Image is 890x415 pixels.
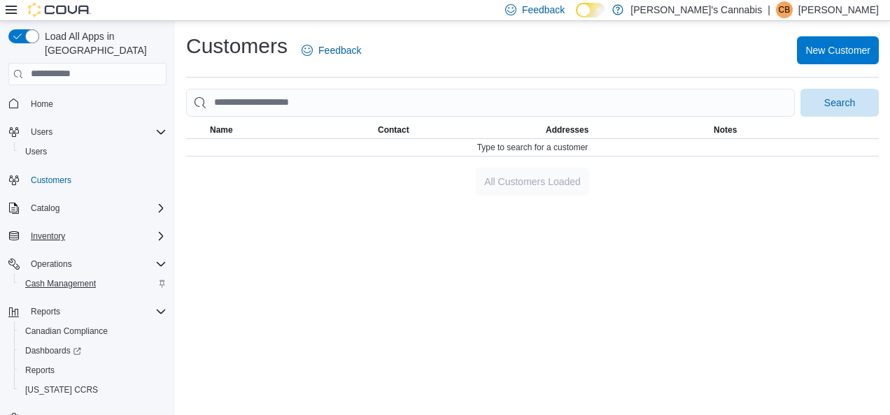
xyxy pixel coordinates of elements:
span: Washington CCRS [20,381,167,398]
p: | [768,1,770,18]
button: Search [800,89,879,117]
a: Dashboards [14,341,172,361]
span: Operations [31,259,72,270]
span: Cash Management [25,278,96,289]
button: Home [3,94,172,114]
span: New Customer [805,43,870,57]
span: Inventory [31,231,65,242]
button: All Customers Loaded [476,168,589,196]
span: [US_STATE] CCRS [25,384,98,395]
span: Reports [25,365,55,376]
span: Catalog [25,200,167,217]
a: Feedback [296,36,367,64]
button: Users [3,122,172,142]
span: Reports [20,362,167,379]
span: Load All Apps in [GEOGRAPHIC_DATA] [39,29,167,57]
span: Type to search for a customer [477,142,588,153]
span: CB [779,1,791,18]
button: Customers [3,170,172,190]
button: Users [25,124,58,140]
span: Name [210,124,233,136]
span: Reports [25,303,167,320]
span: Users [20,143,167,160]
span: Dashboards [20,342,167,359]
button: [US_STATE] CCRS [14,380,172,400]
a: Users [20,143,52,160]
button: Inventory [3,226,172,246]
img: Cova [28,3,91,17]
span: Reports [31,306,60,317]
span: Feedback [522,3,565,17]
span: Dashboards [25,345,81,356]
span: Canadian Compliance [25,326,108,337]
a: [US_STATE] CCRS [20,381,104,398]
span: Users [25,146,47,157]
button: Catalog [3,198,172,218]
a: Dashboards [20,342,87,359]
span: Search [824,96,855,110]
button: Canadian Compliance [14,321,172,341]
a: Home [25,96,59,112]
input: Dark Mode [576,3,605,17]
h1: Customers [186,32,288,60]
button: Operations [25,256,78,272]
span: Notes [714,124,737,136]
span: Inventory [25,228,167,245]
button: Reports [25,303,66,320]
span: Catalog [31,203,59,214]
a: Canadian Compliance [20,323,113,340]
p: [PERSON_NAME] [798,1,879,18]
span: Canadian Compliance [20,323,167,340]
span: Customers [31,175,71,186]
span: Contact [378,124,409,136]
a: Cash Management [20,275,101,292]
div: Cyrena Brathwaite [776,1,793,18]
button: Operations [3,254,172,274]
a: Customers [25,172,77,189]
span: Home [25,95,167,112]
span: Feedback [318,43,361,57]
span: Customers [25,171,167,189]
button: New Customer [797,36,879,64]
button: Cash Management [14,274,172,293]
button: Reports [14,361,172,380]
button: Reports [3,302,172,321]
button: Catalog [25,200,65,217]
button: Users [14,142,172,161]
span: Users [31,126,52,138]
span: Addresses [546,124,588,136]
span: Users [25,124,167,140]
span: All Customers Loaded [484,175,581,189]
span: Home [31,99,53,110]
p: [PERSON_NAME]'s Cannabis [630,1,762,18]
span: Cash Management [20,275,167,292]
span: Operations [25,256,167,272]
a: Reports [20,362,60,379]
button: Inventory [25,228,71,245]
